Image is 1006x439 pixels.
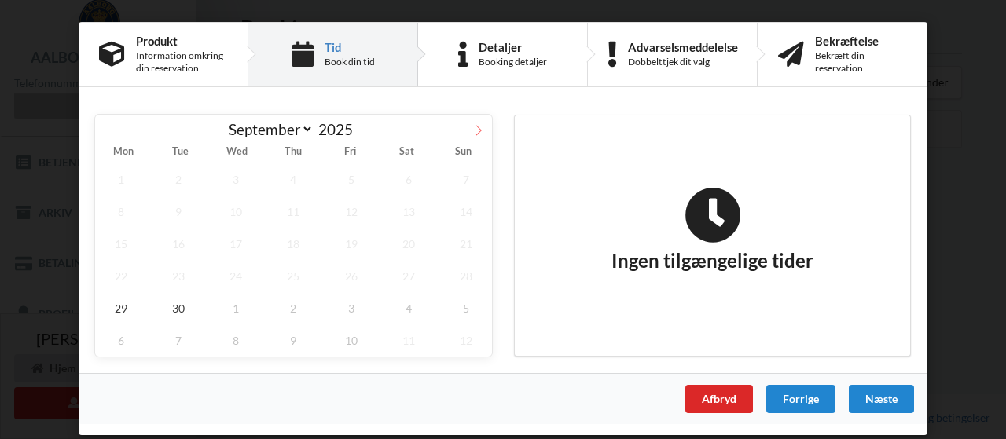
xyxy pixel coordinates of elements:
[628,41,738,53] div: Advarselsmeddelelse
[479,56,547,68] div: Booking detaljer
[383,163,435,196] span: September 6, 2025
[210,260,262,292] span: September 24, 2025
[268,196,320,228] span: September 11, 2025
[379,147,435,157] span: Sat
[383,196,435,228] span: September 13, 2025
[440,196,492,228] span: September 14, 2025
[435,147,492,157] span: Sun
[152,228,204,260] span: September 16, 2025
[383,228,435,260] span: September 20, 2025
[95,292,147,324] span: September 29, 2025
[322,147,379,157] span: Fri
[325,56,375,68] div: Book din tid
[766,385,835,413] div: Forrige
[325,163,377,196] span: September 5, 2025
[314,120,365,138] input: Year
[325,41,375,53] div: Tid
[268,228,320,260] span: September 18, 2025
[325,196,377,228] span: September 12, 2025
[815,49,907,75] div: Bekræft din reservation
[628,56,738,68] div: Dobbelttjek dit valg
[210,163,262,196] span: September 3, 2025
[95,163,147,196] span: September 1, 2025
[685,385,753,413] div: Afbryd
[152,324,204,357] span: October 7, 2025
[268,324,320,357] span: October 9, 2025
[95,260,147,292] span: September 22, 2025
[611,187,813,273] h2: Ingen tilgængelige tider
[479,41,547,53] div: Detaljer
[383,324,435,357] span: October 11, 2025
[440,228,492,260] span: September 21, 2025
[222,119,314,139] select: Month
[210,228,262,260] span: September 17, 2025
[325,260,377,292] span: September 26, 2025
[268,163,320,196] span: September 4, 2025
[210,292,262,324] span: October 1, 2025
[325,324,377,357] span: October 10, 2025
[440,163,492,196] span: September 7, 2025
[95,196,147,228] span: September 8, 2025
[136,49,227,75] div: Information omkring din reservation
[136,35,227,47] div: Produkt
[152,292,204,324] span: September 30, 2025
[210,196,262,228] span: September 10, 2025
[208,147,265,157] span: Wed
[815,35,907,47] div: Bekræftelse
[152,196,204,228] span: September 9, 2025
[440,324,492,357] span: October 12, 2025
[268,292,320,324] span: October 2, 2025
[325,292,377,324] span: October 3, 2025
[210,324,262,357] span: October 8, 2025
[268,260,320,292] span: September 25, 2025
[440,292,492,324] span: October 5, 2025
[95,324,147,357] span: October 6, 2025
[325,228,377,260] span: September 19, 2025
[383,260,435,292] span: September 27, 2025
[383,292,435,324] span: October 4, 2025
[152,163,204,196] span: September 2, 2025
[849,385,914,413] div: Næste
[152,147,208,157] span: Tue
[95,147,152,157] span: Mon
[440,260,492,292] span: September 28, 2025
[95,228,147,260] span: September 15, 2025
[265,147,321,157] span: Thu
[152,260,204,292] span: September 23, 2025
